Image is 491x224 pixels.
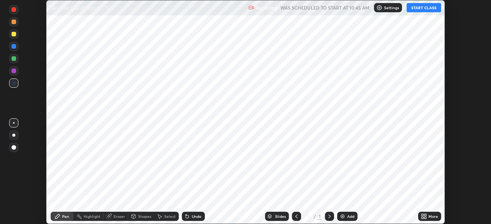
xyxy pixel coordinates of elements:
img: add-slide-button [339,213,346,219]
div: Shapes [138,214,151,218]
button: START CLASS [407,3,441,12]
div: Pen [62,214,69,218]
div: Undo [192,214,201,218]
p: Settings [384,6,399,10]
div: / [313,214,316,219]
div: Slides [275,214,286,218]
div: Highlight [84,214,101,218]
div: 1 [304,214,312,219]
img: recording.375f2c34.svg [248,5,254,11]
p: Newtons Law of Motion - 13 [51,5,109,11]
div: 1 [317,213,322,220]
div: Eraser [114,214,125,218]
div: Add [347,214,354,218]
p: Recording [256,5,277,11]
div: Select [164,214,176,218]
h5: WAS SCHEDULED TO START AT 10:45 AM [280,4,369,11]
img: class-settings-icons [376,5,382,11]
div: More [428,214,438,218]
